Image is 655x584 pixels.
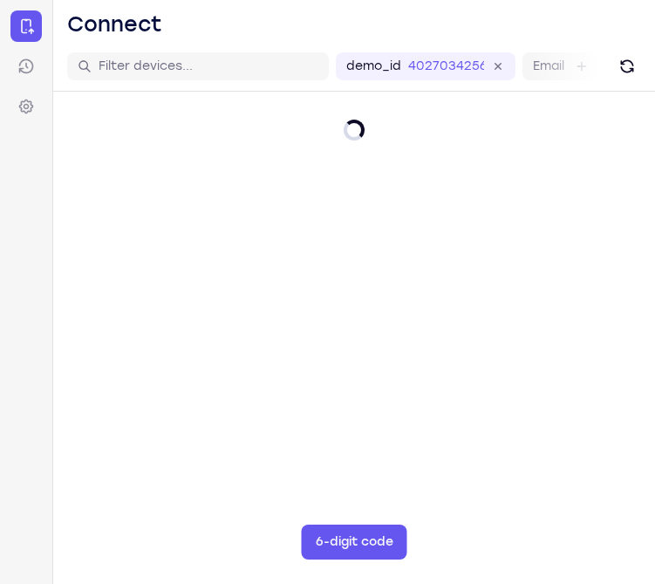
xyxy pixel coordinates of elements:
a: Sessions [10,51,42,82]
button: 6-digit code [302,525,407,560]
input: Filter devices... [99,58,318,75]
a: Settings [10,91,42,122]
label: demo_id [346,58,401,75]
h1: Connect [67,10,162,38]
a: Connect [10,10,42,42]
button: Refresh [613,52,641,80]
label: Email [533,58,564,75]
